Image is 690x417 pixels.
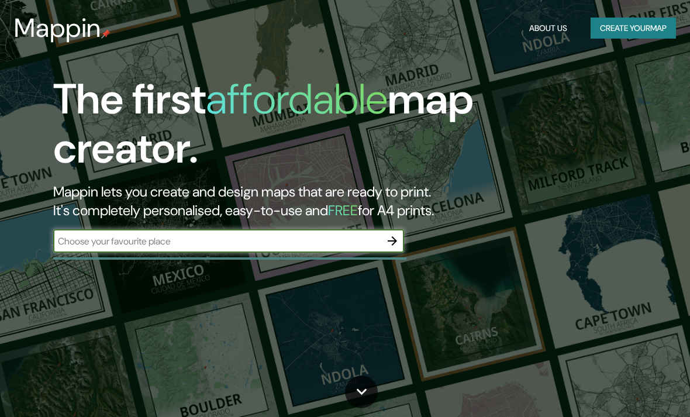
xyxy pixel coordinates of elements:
img: mappin-pin [101,29,111,39]
h2: Mappin lets you create and design maps that are ready to print. It's completely personalised, eas... [53,182,605,220]
h1: The first map creator. [53,75,605,182]
button: About Us [525,18,572,39]
input: Choose your favourite place [53,235,381,248]
button: Create yourmap [591,18,676,39]
h5: FREE [328,201,358,219]
h1: affordable [206,72,388,126]
h3: Mappin [14,13,101,43]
